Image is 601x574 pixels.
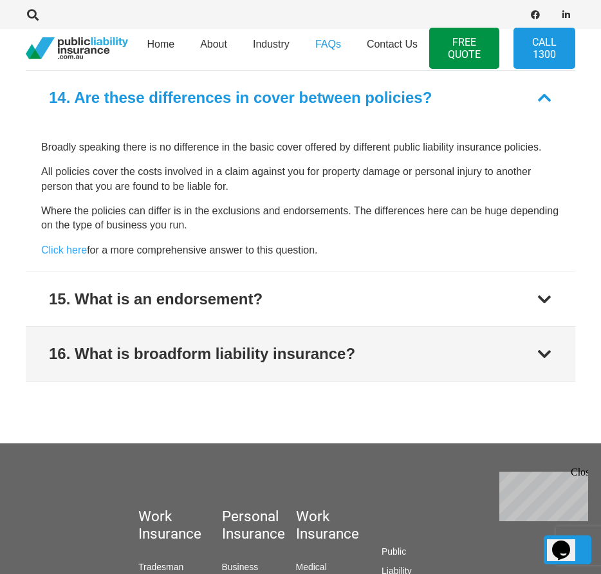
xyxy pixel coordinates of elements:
[513,28,575,69] a: Call 1300
[49,86,432,109] div: 14. Are these differences in cover between policies?
[49,288,263,311] div: 15. What is an endorsement?
[26,327,575,381] button: 16. What is broadform liability insurance?
[20,3,46,26] a: Search
[354,25,430,71] a: Contact Us
[41,140,560,154] p: Broadly speaking there is no difference in the basic cover offered by different public liability ...
[147,39,174,50] span: Home
[49,342,355,366] div: 16. What is broadform liability insurance?
[547,523,588,561] iframe: chat widget
[302,25,354,71] a: FAQs
[26,272,575,326] button: 15. What is an endorsement?
[494,467,588,521] iframe: chat widget
[544,535,591,564] a: Back to top
[41,245,87,255] a: Click here
[253,39,290,50] span: Industry
[138,508,148,542] h5: Work Insurance
[5,5,89,93] div: Chat live with an agent now!Close
[26,71,575,125] button: 14. Are these differences in cover between policies?
[240,25,302,71] a: Industry
[41,204,560,233] p: Where the policies can differ is in the exclusions and endorsements. The differences here can be ...
[296,508,308,542] h5: Work Insurance
[41,243,560,257] p: for a more comprehensive answer to this question.
[26,37,128,60] a: pli_logotransparent
[382,508,422,542] h5: Work Insurance
[187,25,240,71] a: About
[41,165,560,194] p: All policies cover the costs involved in a claim against you for property damage or personal inju...
[557,6,575,24] a: LinkedIn
[367,39,418,50] span: Contact Us
[134,25,187,71] a: Home
[315,39,341,50] span: FAQs
[429,28,499,69] a: FREE QUOTE
[200,39,227,50] span: About
[526,6,544,24] a: Facebook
